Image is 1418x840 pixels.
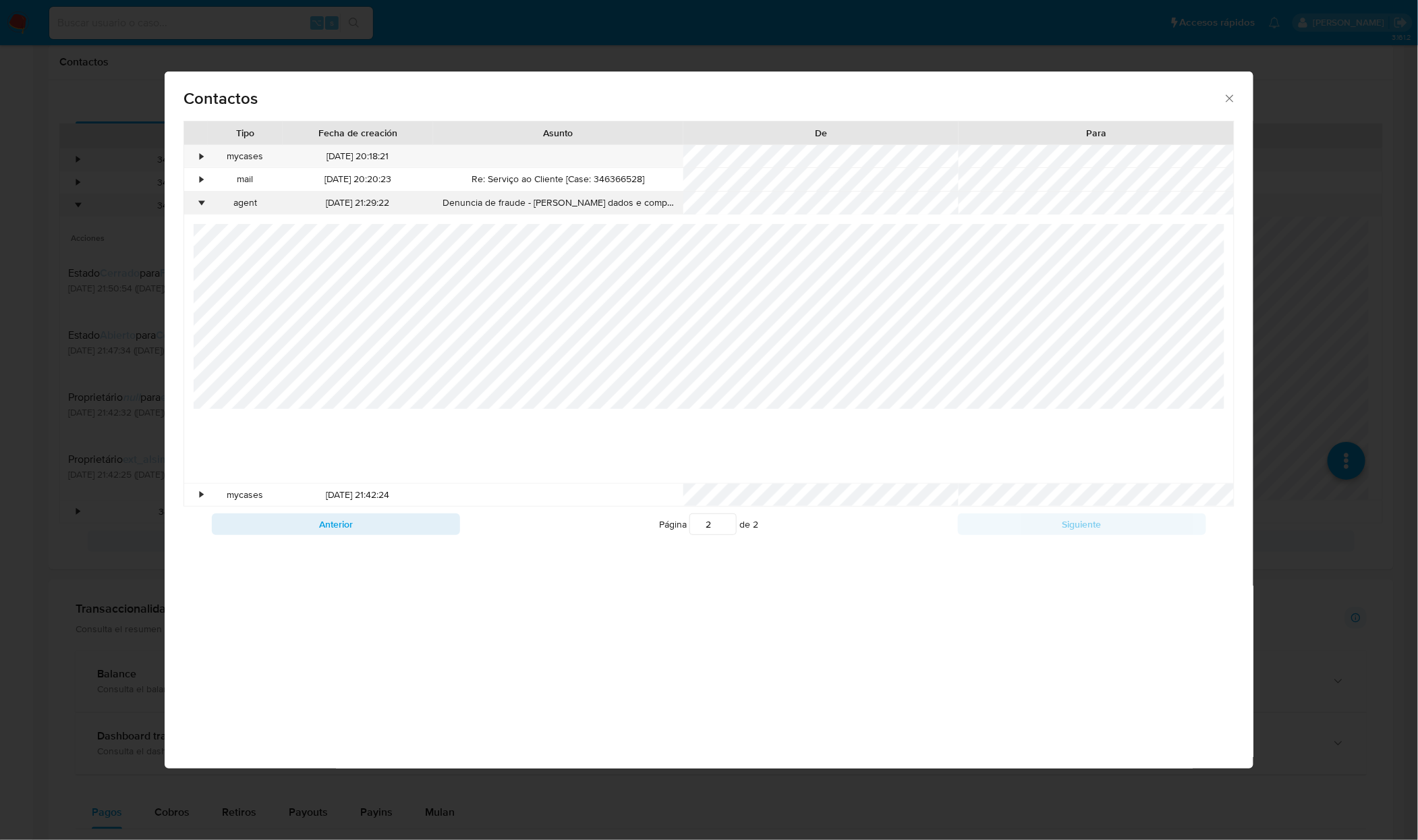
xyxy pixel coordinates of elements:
[208,168,283,191] div: mail
[443,126,674,140] div: Asunto
[200,196,204,210] div: •
[208,192,283,215] div: agent
[200,150,204,163] div: •
[208,484,283,507] div: mycases
[283,192,433,215] div: [DATE] 21:29:22
[753,517,758,531] span: 2
[183,90,1223,107] span: Contactos
[958,513,1207,535] button: Siguiente
[200,173,204,186] div: •
[1223,92,1235,104] button: close
[433,192,683,215] div: Denuncia de fraude - [PERSON_NAME] dados e comprovante de pagamento
[659,513,758,535] span: Página de
[283,484,433,507] div: [DATE] 21:42:24
[217,126,273,140] div: Tipo
[292,126,424,140] div: Fecha de creación
[283,145,433,168] div: [DATE] 20:18:21
[693,126,949,140] div: De
[212,513,461,535] button: Anterior
[968,126,1224,140] div: Para
[200,488,204,502] div: •
[433,168,683,191] div: Re: Serviço ao Cliente [Case: 346366528]
[283,168,433,191] div: [DATE] 20:20:23
[208,145,283,168] div: mycases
